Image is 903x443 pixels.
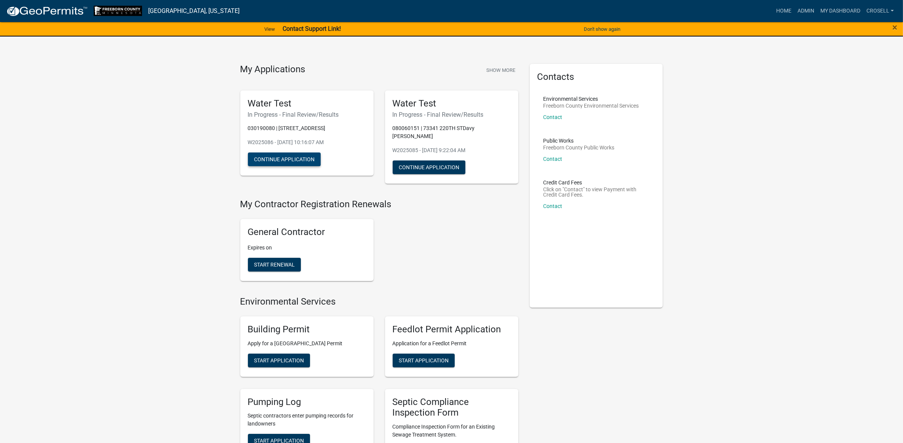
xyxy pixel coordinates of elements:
h5: Feedlot Permit Application [393,324,511,335]
p: Credit Card Fees [543,180,649,185]
a: Contact [543,156,563,162]
p: W2025085 - [DATE] 9:22:04 AM [393,146,511,154]
a: View [261,23,278,35]
img: Freeborn County, Minnesota [94,6,142,16]
h4: My Contractor Registration Renewals [240,199,518,210]
h5: Septic Compliance Inspection Form [393,397,511,419]
wm-registration-list-section: My Contractor Registration Renewals [240,199,518,287]
h5: Water Test [393,98,511,109]
h4: My Applications [240,64,305,75]
p: Application for a Feedlot Permit [393,340,511,348]
a: Contact [543,114,563,120]
button: Continue Application [393,160,465,174]
span: Start Renewal [254,262,295,268]
h4: Environmental Services [240,296,518,307]
strong: Contact Support Link! [283,25,341,32]
p: Freeborn County Public Works [543,145,615,150]
h5: General Contractor [248,227,366,238]
h6: In Progress - Final Review/Results [393,111,511,118]
button: Start Application [393,354,455,367]
button: Close [892,23,897,32]
a: Contact [543,203,563,209]
button: Start Application [248,354,310,367]
button: Show More [483,64,518,76]
span: Start Application [399,357,449,363]
p: Environmental Services [543,96,639,102]
a: My Dashboard [817,4,863,18]
h5: Building Permit [248,324,366,335]
p: Public Works [543,138,615,143]
h6: In Progress - Final Review/Results [248,111,366,118]
button: Don't show again [581,23,623,35]
p: Freeborn County Environmental Services [543,103,639,108]
h5: Water Test [248,98,366,109]
span: × [892,22,897,33]
p: 030190080 | [STREET_ADDRESS] [248,124,366,132]
a: Home [773,4,794,18]
button: Continue Application [248,152,321,166]
p: Expires on [248,244,366,252]
p: Click on "Contact" to view Payment with Credit Card Fees. [543,187,649,197]
p: Compliance Inspection Form for an Existing Sewage Treatment System. [393,423,511,439]
p: Septic contractors enter pumping records for landowners [248,412,366,428]
p: 080060151 | 73341 220TH STDavy [PERSON_NAME] [393,124,511,140]
button: Start Renewal [248,258,301,272]
a: crosell [863,4,897,18]
p: W2025086 - [DATE] 10:16:07 AM [248,138,366,146]
p: Apply for a [GEOGRAPHIC_DATA] Permit [248,340,366,348]
a: [GEOGRAPHIC_DATA], [US_STATE] [148,5,240,17]
h5: Pumping Log [248,397,366,408]
a: Admin [794,4,817,18]
span: Start Application [254,357,304,363]
h5: Contacts [537,71,655,83]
